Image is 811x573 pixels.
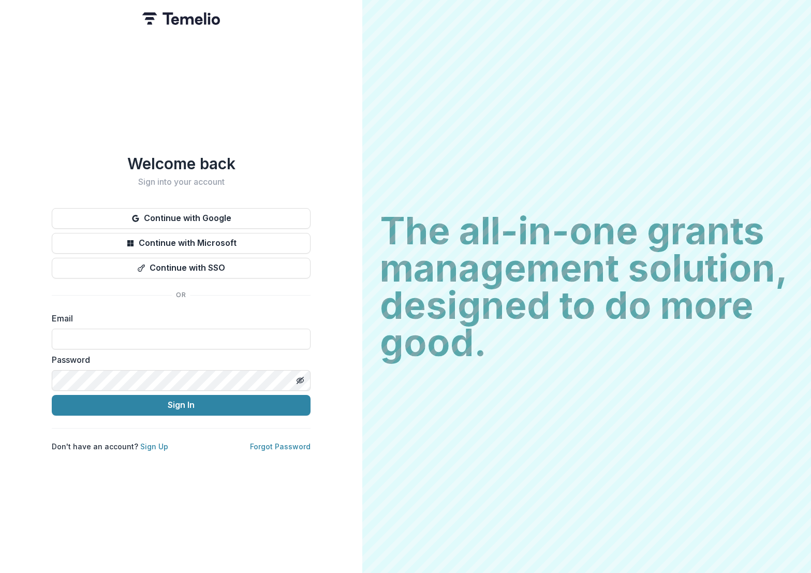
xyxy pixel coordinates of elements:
button: Continue with Microsoft [52,233,311,254]
button: Continue with Google [52,208,311,229]
label: Password [52,354,304,366]
h2: Sign into your account [52,177,311,187]
img: Temelio [142,12,220,25]
button: Toggle password visibility [292,372,308,389]
a: Sign Up [140,442,168,451]
a: Forgot Password [250,442,311,451]
p: Don't have an account? [52,441,168,452]
label: Email [52,312,304,325]
button: Continue with SSO [52,258,311,278]
button: Sign In [52,395,311,416]
h1: Welcome back [52,154,311,173]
